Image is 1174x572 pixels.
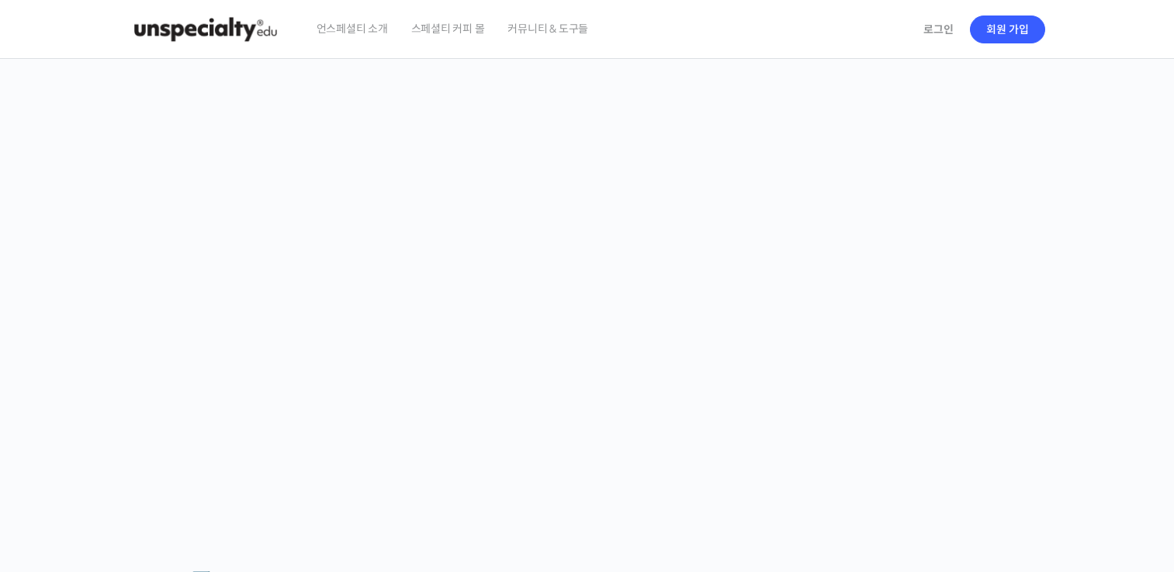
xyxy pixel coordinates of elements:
[970,16,1045,43] a: 회원 가입
[914,12,963,47] a: 로그인
[16,322,1159,344] p: 시간과 장소에 구애받지 않고, 검증된 커리큘럼으로
[16,237,1159,315] p: [PERSON_NAME]을 다하는 당신을 위해, 최고와 함께 만든 커피 클래스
